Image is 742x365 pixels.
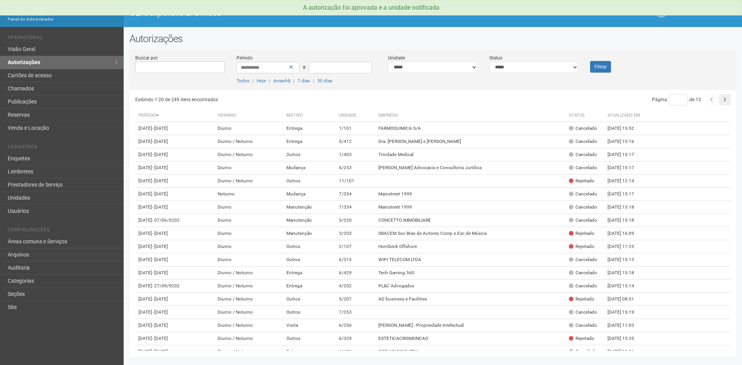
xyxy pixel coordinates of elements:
[604,319,647,332] td: [DATE] 11:03
[129,33,736,44] h2: Autorizações
[8,144,118,152] li: Cadastros
[375,161,566,175] td: [PERSON_NAME] Advocacia e Consultoria Jurídica
[135,240,214,253] td: [DATE]
[283,122,336,135] td: Entrega
[135,267,214,280] td: [DATE]
[214,161,283,175] td: Diurno
[604,214,647,227] td: [DATE] 15:18
[135,109,214,122] th: Período
[152,165,168,170] span: - [DATE]
[283,188,336,201] td: Mudança
[569,309,597,316] div: Cancelado
[336,135,375,148] td: 5/412
[135,227,214,240] td: [DATE]
[604,306,647,319] td: [DATE] 15:19
[604,175,647,188] td: [DATE] 12:14
[569,191,597,197] div: Cancelado
[604,293,647,306] td: [DATE] 08:51
[214,214,283,227] td: Diurno
[569,283,597,289] div: Cancelado
[214,227,283,240] td: Diurno
[152,309,168,315] span: - [DATE]
[336,319,375,332] td: 6/256
[283,345,336,358] td: Entrega
[214,293,283,306] td: Diurno / Noturno
[214,135,283,148] td: Diurno / Noturno
[375,201,566,214] td: Mainstreet 1999
[604,227,647,240] td: [DATE] 16:09
[569,335,594,342] div: Rejeitado
[375,227,566,240] td: SBACEM Soc Bras de Autores Comp e Esc de Música
[135,161,214,175] td: [DATE]
[214,188,283,201] td: Noturno
[375,319,566,332] td: [PERSON_NAME] - Propriedade Intelectual
[313,78,314,83] span: |
[152,231,168,236] span: - [DATE]
[269,78,270,83] span: |
[135,201,214,214] td: [DATE]
[569,270,597,276] div: Cancelado
[214,109,283,122] th: Horário
[152,323,168,328] span: - [DATE]
[152,283,180,289] span: - 27/09/9202
[152,296,168,302] span: - [DATE]
[135,122,214,135] td: [DATE]
[604,280,647,293] td: [DATE] 15:14
[214,240,283,253] td: Diurno
[375,267,566,280] td: Tech Gaming 360
[283,161,336,175] td: Mudança
[375,332,566,345] td: ESTETICACRISMONCAO
[135,293,214,306] td: [DATE]
[237,78,249,83] a: Todos
[375,188,566,201] td: Mainstreet 1999
[152,217,180,223] span: - 07/06/5202
[273,78,290,83] a: Amanhã
[8,227,118,235] li: Configurações
[283,135,336,148] td: Entrega
[152,152,168,157] span: - [DATE]
[569,348,597,355] div: Cancelado
[135,332,214,345] td: [DATE]
[214,122,283,135] td: Diurno
[135,214,214,227] td: [DATE]
[283,267,336,280] td: Entrega
[569,322,597,329] div: Cancelado
[604,161,647,175] td: [DATE] 15:17
[336,332,375,345] td: 6/329
[336,148,375,161] td: 1/403
[283,227,336,240] td: Manutenção
[336,201,375,214] td: 7/334
[152,126,168,131] span: - [DATE]
[152,349,168,354] span: - [DATE]
[569,243,594,250] div: Rejeitado
[283,253,336,267] td: Outros
[336,280,375,293] td: 4/202
[135,345,214,358] td: [DATE]
[303,64,306,70] span: a
[336,240,375,253] td: 2/107
[375,253,566,267] td: WIPI TELECOM LTDA
[152,139,168,144] span: - [DATE]
[604,109,647,122] th: Atualizado em
[336,227,375,240] td: 3/203
[135,54,158,61] label: Buscar por
[135,188,214,201] td: [DATE]
[604,253,647,267] td: [DATE] 15:13
[152,191,168,197] span: - [DATE]
[283,293,336,306] td: Outros
[569,138,597,145] div: Cancelado
[152,244,168,249] span: - [DATE]
[152,257,168,262] span: - [DATE]
[336,214,375,227] td: 5/220
[283,214,336,227] td: Manutenção
[336,175,375,188] td: 11/101
[336,122,375,135] td: 1/101
[604,188,647,201] td: [DATE] 15:17
[375,280,566,293] td: PL&C Advogados
[336,109,375,122] th: Unidade
[152,204,168,210] span: - [DATE]
[604,135,647,148] td: [DATE] 15:16
[283,240,336,253] td: Outros
[604,267,647,280] td: [DATE] 15:18
[293,78,294,83] span: |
